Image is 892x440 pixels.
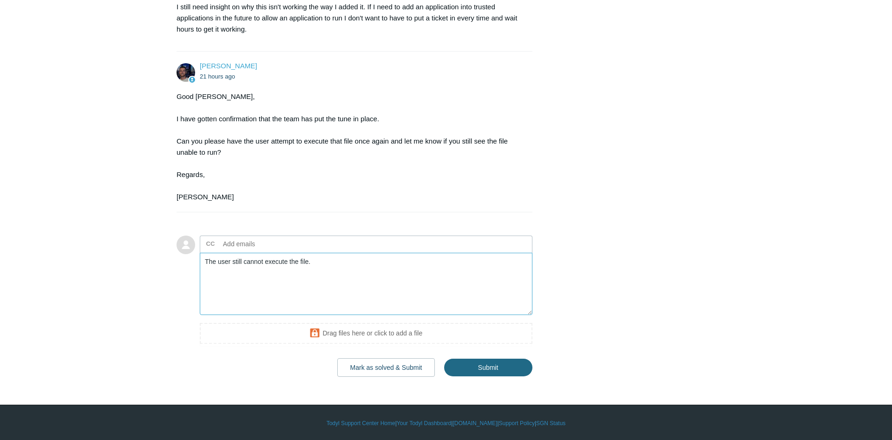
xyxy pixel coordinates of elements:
[444,359,532,376] input: Submit
[397,419,451,427] a: Your Todyl Dashboard
[337,358,435,377] button: Mark as solved & Submit
[177,419,715,427] div: | | | |
[327,419,395,427] a: Todyl Support Center Home
[200,253,532,315] textarea: Add your reply
[206,237,215,251] label: CC
[200,62,257,70] a: [PERSON_NAME]
[200,73,235,80] time: 09/24/2025, 12:32
[219,237,319,251] input: Add emails
[177,1,523,35] p: I still need insight on why this isn't working the way I added it. If I need to add an applicatio...
[499,419,535,427] a: Support Policy
[536,419,565,427] a: SGN Status
[200,62,257,70] span: Connor Davis
[453,419,497,427] a: [DOMAIN_NAME]
[177,91,523,203] div: Good [PERSON_NAME], I have gotten confirmation that the team has put the tune in place. Can you p...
